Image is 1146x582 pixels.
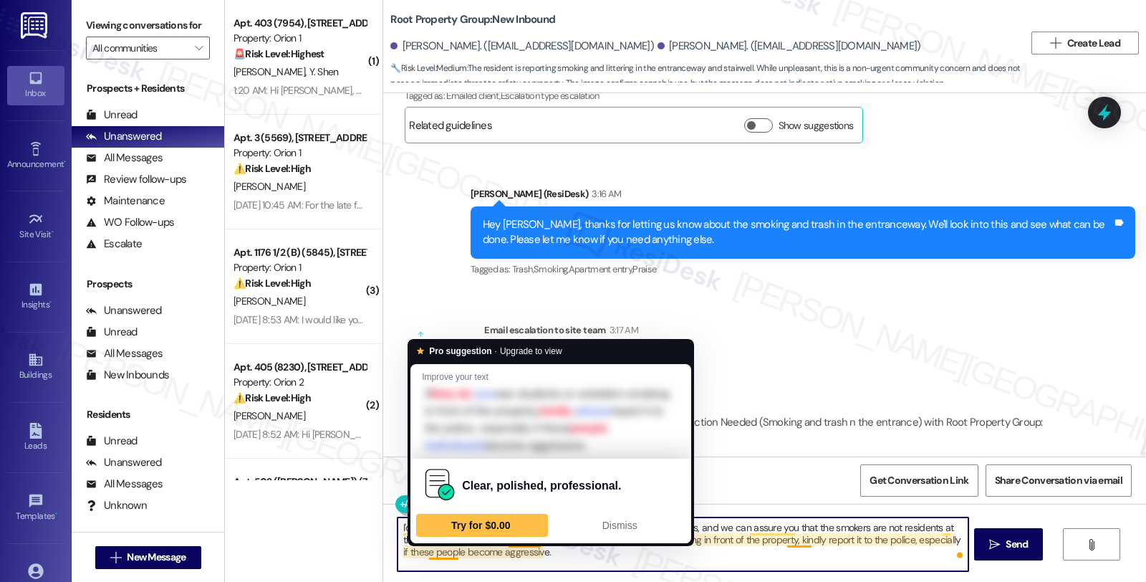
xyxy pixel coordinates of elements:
[233,360,366,375] div: Apt. 405 (8230), [STREET_ADDRESS][PERSON_NAME]
[86,215,174,230] div: WO Follow-ups
[233,260,366,275] div: Property: Orion 1
[233,130,366,145] div: Apt. 3 (5569), [STREET_ADDRESS]
[471,259,1135,280] div: Tagged as:
[390,39,654,54] div: [PERSON_NAME]. ([EMAIL_ADDRESS][DOMAIN_NAME])
[233,295,305,307] span: [PERSON_NAME]
[1031,32,1139,54] button: Create Lead
[233,65,309,78] span: [PERSON_NAME]
[72,407,224,422] div: Residents
[7,207,64,246] a: Site Visit •
[86,346,163,361] div: All Messages
[233,245,366,260] div: Apt. 1176 1/2 (B) (5845), [STREET_ADDRESS]
[632,263,656,275] span: Praise
[110,552,121,563] i: 
[496,415,1057,446] div: Subject: [ResiDesk Escalation] (Low risk) - Action Needed (Smoking and trash n the entrance) with...
[86,303,162,318] div: Unanswered
[1086,539,1097,550] i: 
[7,348,64,386] a: Buildings
[233,391,311,404] strong: ⚠️ Risk Level: High
[484,323,1069,343] div: Email escalation to site team
[483,217,1112,248] div: Hey [PERSON_NAME], thanks for letting us know about the smoking and trash in the entranceway. We'...
[86,477,163,492] div: All Messages
[7,277,64,316] a: Insights •
[405,85,1069,106] div: Tagged as:
[49,297,52,307] span: •
[446,90,500,102] span: Emailed client ,
[233,145,366,161] div: Property: Orion 1
[86,194,165,209] div: Maintenance
[471,186,1135,206] div: [PERSON_NAME] (ResiDesk)
[127,550,186,565] span: New Message
[1067,36,1120,51] span: Create Lead
[55,509,57,519] span: •
[496,353,1057,415] div: ResiDesk escalation to site team -> Risk Level: Low risk Topics: Smoking and trash n the entrance...
[195,42,203,54] i: 
[21,12,50,39] img: ResiDesk Logo
[86,368,169,383] div: New Inbounds
[870,473,968,488] span: Get Conversation Link
[72,277,224,292] div: Prospects
[860,464,978,497] button: Get Conversation Link
[233,409,305,422] span: [PERSON_NAME]
[95,546,201,569] button: New Message
[974,528,1044,560] button: Send
[512,263,534,275] span: Trash ,
[501,90,600,102] span: Escalation type escalation
[534,263,569,275] span: Smoking ,
[86,455,162,470] div: Unanswered
[86,129,162,144] div: Unanswered
[390,12,555,27] b: Root Property Group: New Inbound
[390,62,466,74] strong: 🔧 Risk Level: Medium
[86,14,210,37] label: Viewing conversations for
[1050,37,1061,49] i: 
[233,375,366,390] div: Property: Orion 2
[86,172,186,187] div: Review follow-ups
[588,186,621,201] div: 3:16 AM
[606,323,638,338] div: 3:17 AM
[1006,537,1028,552] span: Send
[64,157,66,167] span: •
[989,539,1000,550] i: 
[86,151,163,166] div: All Messages
[86,498,147,513] div: Unknown
[86,325,138,340] div: Unread
[233,162,311,175] strong: ⚠️ Risk Level: High
[658,39,921,54] div: [PERSON_NAME]. ([EMAIL_ADDRESS][DOMAIN_NAME])
[986,464,1132,497] button: Share Conversation via email
[7,66,64,105] a: Inbox
[233,31,366,46] div: Property: Orion 1
[233,313,810,326] div: [DATE] 8:53 AM: I would like you to pass on to the team, but the thing is that it seems like you ...
[7,489,64,528] a: Templates •
[309,65,339,78] span: Y. Shen
[233,16,366,31] div: Apt. 403 (7954), [STREET_ADDRESS]
[995,473,1122,488] span: Share Conversation via email
[52,227,54,237] span: •
[233,474,366,490] div: Apt. 502 ([PERSON_NAME]) (7468), [STREET_ADDRESS][PERSON_NAME]
[233,47,324,60] strong: 🚨 Risk Level: Highest
[779,118,854,133] label: Show suggestions
[86,237,142,252] div: Escalate
[569,263,633,275] span: Apartment entry ,
[233,277,311,290] strong: ⚠️ Risk Level: High
[86,108,138,123] div: Unread
[92,37,187,59] input: All communities
[72,81,224,96] div: Prospects + Residents
[86,434,138,449] div: Unread
[390,61,1024,92] span: : The resident is reporting smoking and littering in the entranceway and stairwell. While unpleas...
[233,180,305,193] span: [PERSON_NAME]
[398,517,968,571] textarea: To enrich screen reader interactions, please activate Accessibility in Grammarly extension settings
[409,118,492,139] div: Related guidelines
[7,419,64,457] a: Leads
